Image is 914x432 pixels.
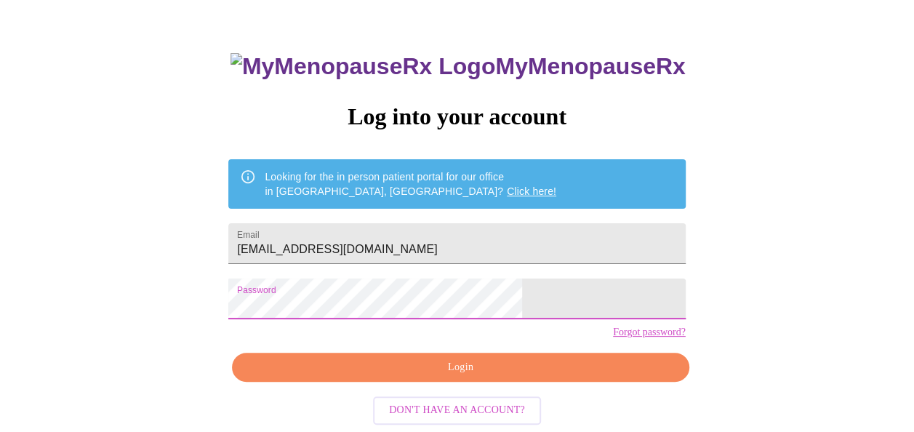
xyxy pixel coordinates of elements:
[389,401,525,420] span: Don't have an account?
[373,396,541,425] button: Don't have an account?
[507,185,556,197] a: Click here!
[369,403,545,415] a: Don't have an account?
[230,53,495,80] img: MyMenopauseRx Logo
[232,353,689,383] button: Login
[265,164,556,204] div: Looking for the in person patient portal for our office in [GEOGRAPHIC_DATA], [GEOGRAPHIC_DATA]?
[228,103,685,130] h3: Log into your account
[613,327,686,338] a: Forgot password?
[249,359,672,377] span: Login
[230,53,686,80] h3: MyMenopauseRx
